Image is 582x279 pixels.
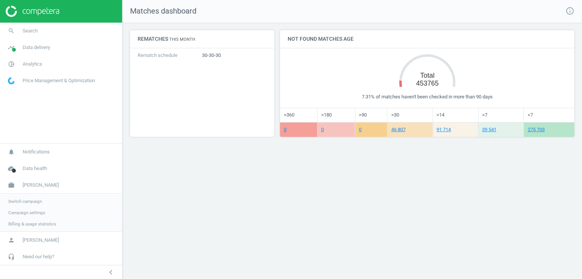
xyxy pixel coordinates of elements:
[8,77,15,84] img: wGWNvw8QSZomAAAAABJRU5ErkJggg==
[123,6,196,17] span: Matches dashboard
[4,40,18,55] i: timeline
[130,30,203,48] h4: Rematches
[416,80,438,87] tspan: 453765
[280,30,361,48] h4: Not found matches age
[391,127,406,132] a: 46 807
[23,253,54,260] span: Need our help?
[23,165,47,172] span: Data health
[4,250,18,264] i: headset_mic
[23,77,95,84] span: Price Management & Optimization
[321,127,324,132] a: 0
[317,108,355,122] td: >180
[138,52,202,59] p: Rematch schedule
[8,221,56,227] span: Billing & usage statistics
[420,72,434,79] tspan: Total
[23,237,59,244] span: [PERSON_NAME]
[565,6,574,15] i: info_outline
[23,149,50,155] span: Notifications
[169,37,195,42] small: This month
[355,108,387,122] td: >90
[8,198,42,204] span: Switch campaign
[4,233,18,247] i: person
[6,6,59,17] img: ajHJNr6hYgQAAAAASUVORK5CYII=
[4,161,18,176] i: cloud_done
[202,52,267,59] p: 30-30-30
[4,57,18,71] i: pie_chart_outlined
[280,108,317,122] td: >360
[565,6,574,16] a: info_outline
[478,108,524,122] td: >7
[8,210,45,216] span: Campaign settings
[4,178,18,192] i: work
[4,24,18,38] i: search
[482,127,496,132] a: 39 541
[4,145,18,159] i: notifications
[106,268,115,277] i: chevron_left
[528,127,545,132] a: 275 703
[437,127,451,132] a: 91 714
[359,127,361,132] a: 0
[23,44,50,51] span: Data delivery
[288,94,567,100] div: 7.31% of matches haven't been checked in more than 90 days
[433,108,478,122] td: >14
[101,267,120,277] button: chevron_left
[23,61,42,67] span: Analytics
[387,108,433,122] td: >30
[524,108,574,122] td: <7
[284,127,286,132] a: 0
[23,182,59,189] span: [PERSON_NAME]
[23,28,38,34] span: Search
